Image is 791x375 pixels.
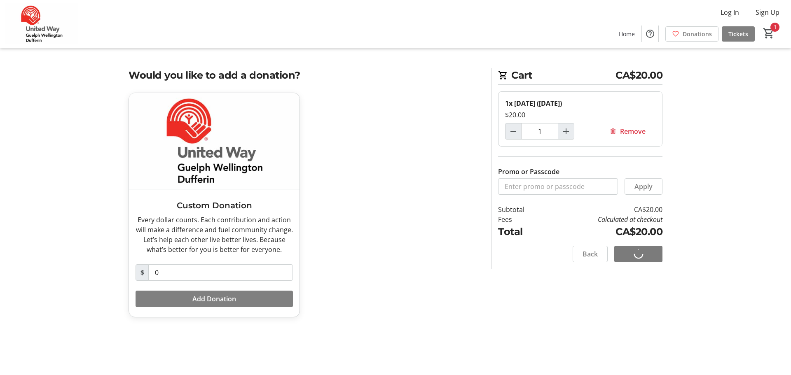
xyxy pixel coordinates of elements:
[714,6,746,19] button: Log In
[505,98,655,108] div: 1x [DATE] ([DATE])
[625,178,662,195] button: Apply
[148,264,293,281] input: Donation Amount
[129,68,481,83] h2: Would you like to add a donation?
[498,205,546,214] td: Subtotal
[620,126,646,136] span: Remove
[683,30,712,38] span: Donations
[634,182,653,191] span: Apply
[505,123,521,139] button: Decrement by one
[5,3,78,44] img: United Way Guelph Wellington Dufferin's Logo
[192,294,236,304] span: Add Donation
[136,215,293,254] div: Every dollar counts. Each contribution and action will make a difference and fuel community chang...
[612,26,641,42] a: Home
[761,26,776,41] button: Cart
[546,214,662,224] td: Calculated at checkout
[136,291,293,307] button: Add Donation
[498,167,559,177] label: Promo or Passcode
[521,123,558,140] input: October 29 (Wednesday) Quantity
[498,178,618,195] input: Enter promo or passcode
[665,26,718,42] a: Donations
[498,68,662,85] h2: Cart
[546,205,662,214] td: CA$20.00
[728,30,748,38] span: Tickets
[136,199,293,212] h3: Custom Donation
[129,93,300,189] img: Custom Donation
[721,7,739,17] span: Log In
[505,110,655,120] div: $20.00
[558,123,574,139] button: Increment by one
[599,123,655,140] button: Remove
[136,264,149,281] span: $
[498,214,546,224] td: Fees
[756,7,779,17] span: Sign Up
[546,224,662,239] td: CA$20.00
[619,30,635,38] span: Home
[642,26,658,42] button: Help
[498,224,546,239] td: Total
[749,6,786,19] button: Sign Up
[573,246,608,262] button: Back
[583,249,598,259] span: Back
[722,26,755,42] a: Tickets
[615,68,662,83] span: CA$20.00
